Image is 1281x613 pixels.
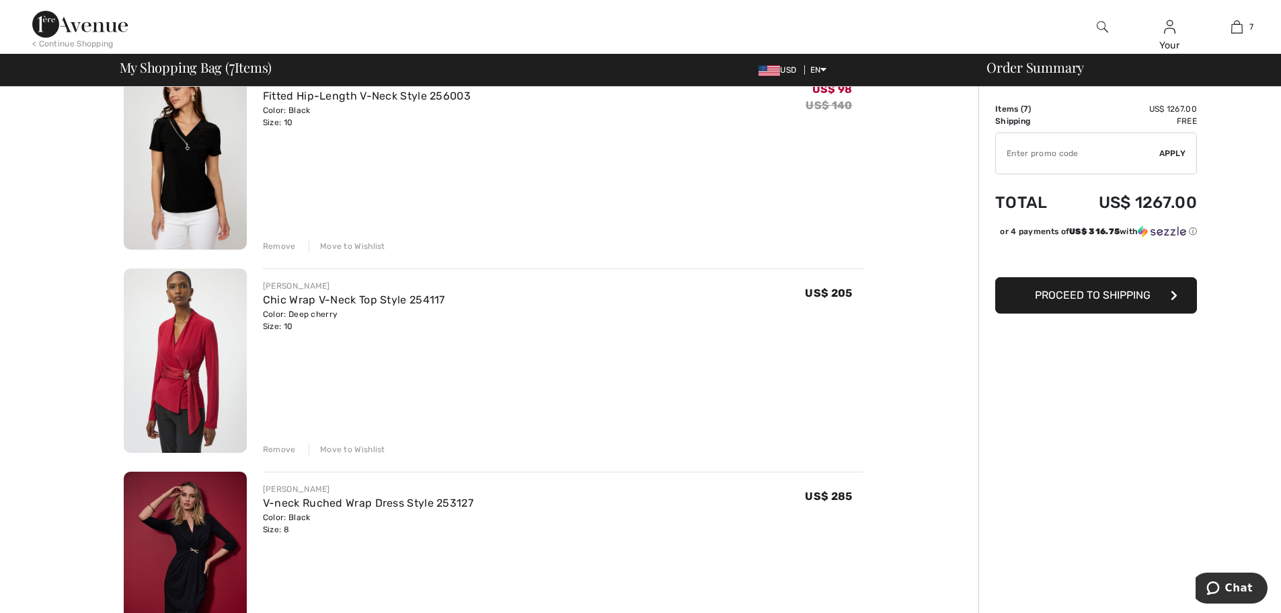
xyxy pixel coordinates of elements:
img: 1ère Avenue [32,11,128,38]
div: Move to Wishlist [309,240,385,252]
a: V-neck Ruched Wrap Dress Style 253127 [263,497,473,509]
div: Move to Wishlist [309,443,385,456]
td: Total [995,180,1065,225]
span: US$ 98 [812,83,853,96]
div: Order Summary [970,61,1273,74]
img: search the website [1097,19,1108,35]
s: US$ 140 [806,99,852,112]
span: 7 [1023,104,1028,114]
span: Apply [1159,147,1186,159]
span: USD [759,65,802,75]
td: Free [1065,115,1197,127]
div: or 4 payments of with [1000,225,1197,238]
span: US$ 205 [805,287,852,299]
span: Proceed to Shipping [1035,289,1151,301]
td: Items ( ) [995,103,1065,115]
span: EN [810,65,827,75]
div: Your [1136,38,1202,52]
img: Fitted Hip-Length V-Neck Style 256003 [124,65,247,250]
a: Chic Wrap V-Neck Top Style 254117 [263,293,445,306]
img: Chic Wrap V-Neck Top Style 254117 [124,268,247,454]
input: Promo code [996,133,1159,174]
a: Fitted Hip-Length V-Neck Style 256003 [263,89,471,102]
span: 7 [229,57,235,75]
td: US$ 1267.00 [1065,103,1197,115]
span: My Shopping Bag ( Items) [120,61,272,74]
button: Proceed to Shipping [995,277,1197,314]
iframe: PayPal-paypal [995,242,1197,273]
div: Color: Deep cherry Size: 10 [263,308,445,332]
img: US Dollar [759,65,780,76]
div: Color: Black Size: 10 [263,104,471,129]
span: 7 [1249,21,1253,33]
div: Remove [263,240,296,252]
img: Sezzle [1138,225,1186,238]
div: < Continue Shopping [32,38,114,50]
div: or 4 payments ofUS$ 316.75withSezzle Click to learn more about Sezzle [995,225,1197,242]
div: Color: Black Size: 8 [263,511,473,536]
img: My Info [1164,19,1175,35]
span: US$ 316.75 [1069,227,1120,236]
div: Remove [263,443,296,456]
a: 7 [1204,19,1270,35]
td: Shipping [995,115,1065,127]
img: My Bag [1231,19,1243,35]
td: US$ 1267.00 [1065,180,1197,225]
iframe: Opens a widget where you can chat to one of our agents [1196,573,1268,606]
span: US$ 285 [805,490,852,503]
a: Sign In [1164,20,1175,33]
div: [PERSON_NAME] [263,280,445,292]
div: [PERSON_NAME] [263,483,473,495]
